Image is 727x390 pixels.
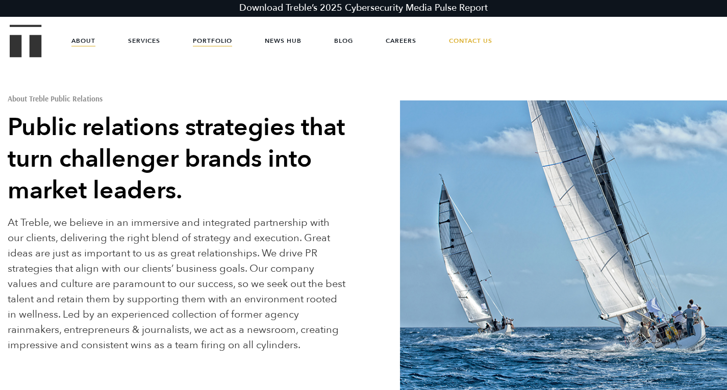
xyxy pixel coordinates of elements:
a: Services [128,25,160,56]
a: About [71,25,95,56]
img: Treble logo [10,24,42,57]
p: At Treble, we believe in an immersive and integrated partnership with our clients, delivering the... [8,215,346,353]
a: Contact Us [449,25,492,56]
h2: Public relations strategies that turn challenger brands into market leaders. [8,112,346,206]
a: Portfolio [193,25,232,56]
a: Treble Homepage [10,25,41,57]
h1: About Treble Public Relations [8,95,346,102]
a: Careers [386,25,416,56]
a: Blog [334,25,353,56]
a: News Hub [265,25,302,56]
